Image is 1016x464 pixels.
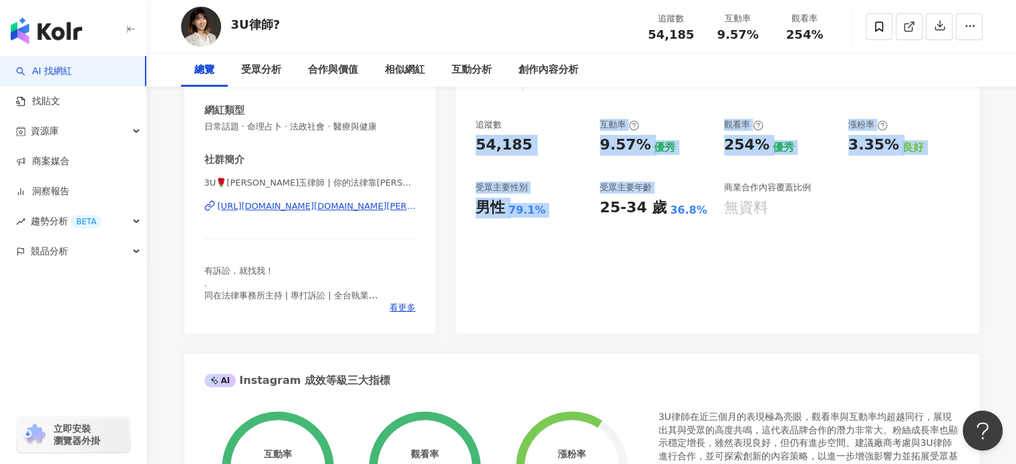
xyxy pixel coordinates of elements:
span: 資源庫 [31,116,59,146]
span: 9.57% [717,28,758,41]
div: Instagram 成效等級三大指標 [204,373,390,388]
div: [URL][DOMAIN_NAME][DOMAIN_NAME][PERSON_NAME] [218,200,416,212]
div: 互動率 [600,119,639,131]
div: 互動率 [263,449,291,459]
div: 合作與價值 [308,62,358,78]
div: 36.8% [670,203,707,218]
span: 3U🌹[PERSON_NAME]玉律師 | 你的法律靠[PERSON_NAME] | 3u.[PERSON_NAME] [204,177,416,189]
span: 254% [786,28,824,41]
div: 相似網紅 [385,62,425,78]
span: 有訴訟，就找我！ . 同在法律事務所主持 | 專打訴訟 | 全台執業 外遇離婚 | 妨害性自主 | 民刑訴訟 . 「訴訟過後，平靜生活」 身高180🙆🏻你的終極安全感 . 法律諮詢加Line：@... [204,266,408,397]
div: 254% [724,135,770,156]
div: 網紅類型 [204,103,244,118]
div: BETA [71,215,102,228]
div: 無資料 [724,198,768,218]
span: 趨勢分析 [31,206,102,236]
div: 互動率 [713,12,764,25]
div: 優秀 [654,140,675,155]
div: 3.35% [848,135,899,156]
span: 看更多 [389,302,415,314]
div: 54,185 [476,135,532,156]
img: KOL Avatar [181,7,221,47]
span: 日常話題 · 命理占卜 · 法政社會 · 醫療與健康 [204,121,416,133]
div: 漲粉率 [557,449,585,459]
a: 找貼文 [16,95,60,108]
span: 立即安裝 瀏覽器外掛 [53,423,100,447]
div: 社群簡介 [204,153,244,167]
a: chrome extension立即安裝 瀏覽器外掛 [17,417,130,453]
img: logo [11,17,82,44]
a: 商案媒合 [16,155,69,168]
div: 互動分析 [452,62,492,78]
div: 受眾分析 [241,62,281,78]
div: 追蹤數 [476,119,502,131]
span: 競品分析 [31,236,68,266]
div: 商業合作內容覆蓋比例 [724,182,811,194]
a: 洞察報告 [16,185,69,198]
div: 受眾主要年齡 [600,182,652,194]
span: rise [16,217,25,226]
a: searchAI 找網紅 [16,65,72,78]
div: 優秀 [773,140,794,155]
div: 男性 [476,198,505,218]
div: 觀看率 [780,12,830,25]
div: 總覽 [194,62,214,78]
div: 追蹤數 [646,12,697,25]
span: 54,185 [648,27,694,41]
a: [URL][DOMAIN_NAME][DOMAIN_NAME][PERSON_NAME] [204,200,416,212]
div: 觀看率 [724,119,764,131]
div: 9.57% [600,135,651,156]
div: 創作內容分析 [518,62,578,78]
div: 漲粉率 [848,119,888,131]
div: 79.1% [508,203,546,218]
img: chrome extension [21,424,47,445]
div: 良好 [902,140,924,155]
iframe: Help Scout Beacon - Open [963,411,1003,451]
div: 25-34 歲 [600,198,667,218]
div: 受眾主要性別 [476,182,528,194]
div: AI [204,374,236,387]
div: 觀看率 [411,449,439,459]
div: 3U律師? [231,16,281,33]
